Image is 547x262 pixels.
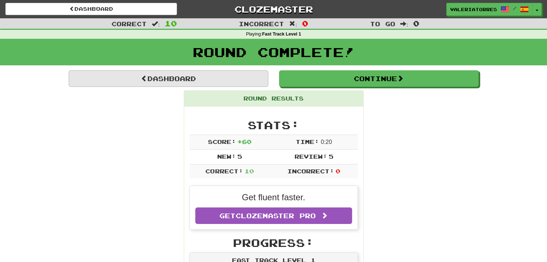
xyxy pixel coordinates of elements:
[513,6,516,11] span: /
[296,138,319,145] span: Time:
[400,21,408,27] span: :
[190,237,358,249] h2: Progress:
[152,21,160,27] span: :
[302,19,308,28] span: 0
[5,3,177,15] a: Dashboard
[287,168,334,174] span: Incorrect:
[450,6,497,13] span: ValeriaTorres
[370,20,395,27] span: To go
[262,32,301,37] strong: Fast Track Level 1
[195,191,352,203] p: Get fluent faster.
[111,20,147,27] span: Correct
[336,168,340,174] span: 0
[237,138,251,145] span: + 60
[321,139,332,145] span: 0 : 20
[184,91,363,107] div: Round Results
[294,153,327,160] span: Review:
[195,207,352,224] a: GetClozemaster Pro
[413,19,419,28] span: 0
[236,212,316,220] span: Clozemaster Pro
[329,153,333,160] span: 5
[190,119,358,131] h2: Stats:
[3,45,544,59] h1: Round Complete!
[217,153,236,160] span: New:
[289,21,297,27] span: :
[279,70,479,87] button: Continue
[245,168,254,174] span: 10
[239,20,284,27] span: Incorrect
[237,153,242,160] span: 5
[205,168,243,174] span: Correct:
[188,3,359,15] a: Clozemaster
[446,3,533,16] a: ValeriaTorres /
[165,19,177,28] span: 10
[69,70,268,87] a: Dashboard
[208,138,236,145] span: Score:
